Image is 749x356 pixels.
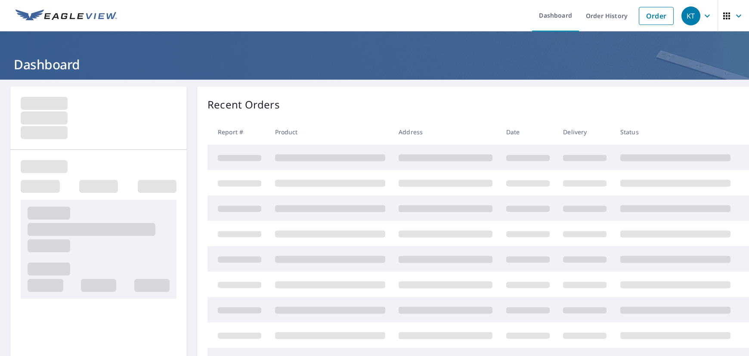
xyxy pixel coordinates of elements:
[207,97,280,112] p: Recent Orders
[268,119,392,145] th: Product
[207,119,268,145] th: Report #
[639,7,674,25] a: Order
[10,56,739,73] h1: Dashboard
[15,9,117,22] img: EV Logo
[556,119,613,145] th: Delivery
[681,6,700,25] div: KT
[613,119,737,145] th: Status
[392,119,499,145] th: Address
[499,119,557,145] th: Date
